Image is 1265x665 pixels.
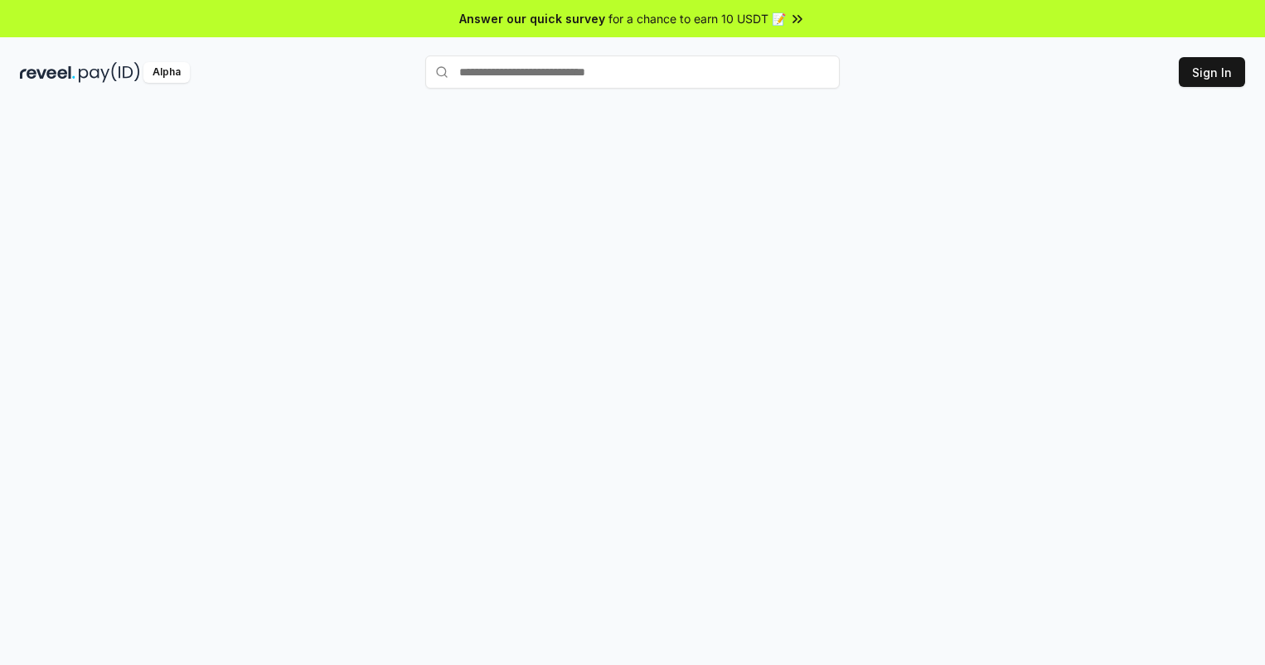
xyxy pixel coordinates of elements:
img: pay_id [79,62,140,83]
button: Sign In [1179,57,1245,87]
img: reveel_dark [20,62,75,83]
span: Answer our quick survey [459,10,605,27]
div: Alpha [143,62,190,83]
span: for a chance to earn 10 USDT 📝 [608,10,786,27]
